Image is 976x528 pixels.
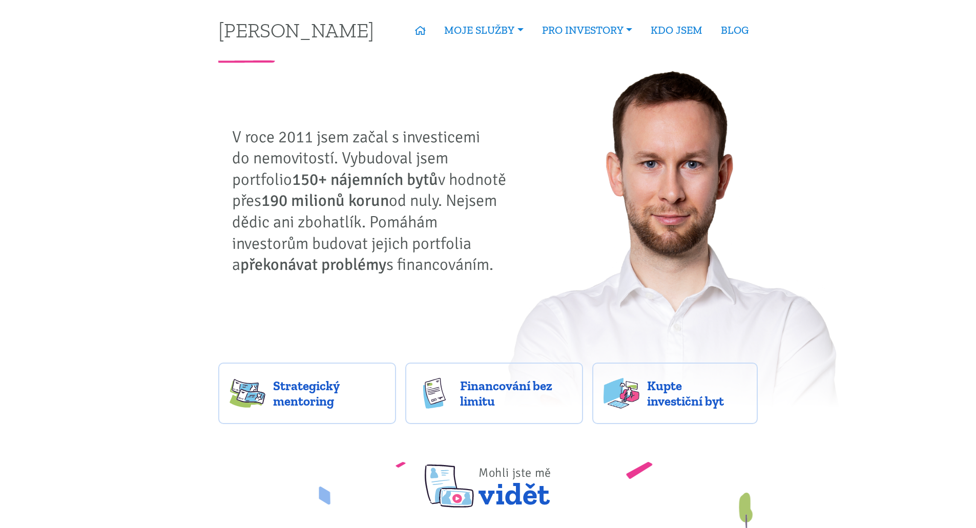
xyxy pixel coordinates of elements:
[417,378,452,409] img: finance
[292,170,438,189] strong: 150+ nájemních bytů
[218,20,374,40] a: [PERSON_NAME]
[479,452,551,508] span: vidět
[592,363,758,424] a: Kupte investiční byt
[604,378,639,409] img: flats
[641,18,712,42] a: KDO JSEM
[230,378,265,409] img: strategy
[261,191,389,210] strong: 190 milionů korun
[647,378,746,409] span: Kupte investiční byt
[232,126,514,276] p: V roce 2011 jsem začal s investicemi do nemovitostí. Vybudoval jsem portfolio v hodnotě přes od n...
[240,255,386,274] strong: překonávat problémy
[460,378,572,409] span: Financování bez limitu
[435,18,532,42] a: MOJE SLUŽBY
[712,18,758,42] a: BLOG
[479,465,551,480] span: Mohli jste mě
[533,18,641,42] a: PRO INVESTORY
[273,378,385,409] span: Strategický mentoring
[405,363,583,424] a: Financování bez limitu
[218,363,396,424] a: Strategický mentoring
